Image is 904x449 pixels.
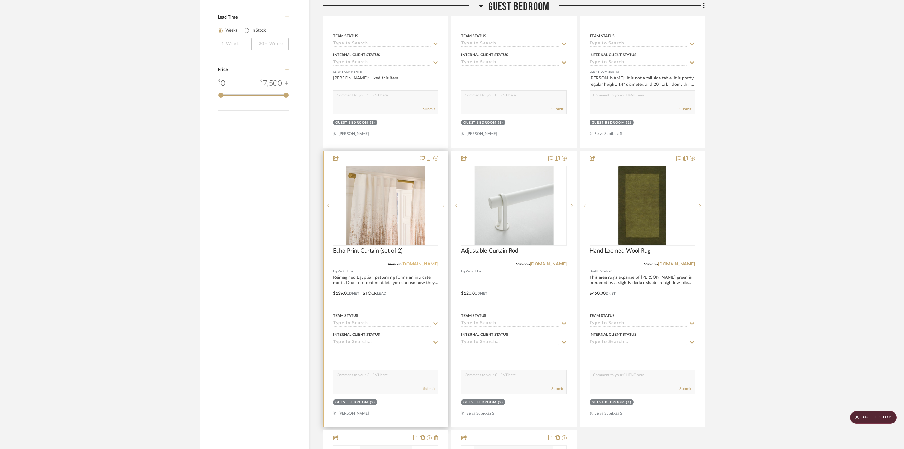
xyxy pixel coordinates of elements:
div: Guest Bedroom [463,120,496,125]
div: (1) [626,120,631,125]
span: View on [644,262,658,266]
button: Submit [679,106,691,112]
span: Hand Loomed Wool Rug [590,248,650,254]
span: Lead Time [218,15,238,20]
span: By [590,268,594,274]
div: Internal Client Status [333,52,380,58]
div: Internal Client Status [590,332,637,337]
div: Team Status [333,33,358,39]
label: Weeks [225,27,238,34]
img: Adjustable Curtain Rod [474,166,553,245]
div: 0 [461,166,566,245]
span: Price [218,67,228,72]
span: West Elm [466,268,481,274]
div: (2) [498,400,503,405]
div: Guest Bedroom [592,120,625,125]
a: [DOMAIN_NAME] [658,262,695,266]
scroll-to-top-button: BACK TO TOP [850,411,897,424]
div: 0 [590,166,695,245]
div: Team Status [461,33,486,39]
div: Team Status [333,313,358,318]
div: (2) [370,400,375,405]
span: West Elm [338,268,353,274]
a: [DOMAIN_NAME] [402,262,438,266]
div: (1) [626,400,631,405]
input: Type to Search… [590,340,687,346]
div: (1) [370,120,375,125]
span: Adjustable Curtain Rod [461,248,518,254]
div: Guest Bedroom [335,400,368,405]
div: Internal Client Status [461,52,508,58]
div: 7,500 + [260,78,289,89]
span: Echo Print Curtain (set of 2) [333,248,402,254]
span: View on [388,262,402,266]
input: Type to Search… [461,321,559,327]
div: 0 [333,166,438,245]
input: Type to Search… [333,60,431,66]
button: Submit [551,106,563,112]
span: All Modern [594,268,613,274]
div: Internal Client Status [333,332,380,337]
input: Type to Search… [590,321,687,327]
div: Team Status [590,33,615,39]
input: Type to Search… [333,321,431,327]
div: Internal Client Status [590,52,637,58]
span: View on [516,262,530,266]
div: Guest Bedroom [592,400,625,405]
div: Guest Bedroom [335,120,368,125]
button: Submit [423,386,435,392]
div: Guest Bedroom [463,400,496,405]
input: Type to Search… [590,41,687,47]
div: Team Status [461,313,486,318]
div: [PERSON_NAME]: Liked this item. [333,75,438,88]
input: 1 Week [218,38,252,50]
input: Type to Search… [461,340,559,346]
label: In Stock [251,27,266,34]
input: Type to Search… [461,41,559,47]
div: [PERSON_NAME]: It is not a tall side table. It is pretty regular height. 14" diameter, and 20" ta... [590,75,695,88]
span: By [333,268,338,274]
div: Team Status [590,313,615,318]
img: Hand Loomed Wool Rug [603,166,682,245]
a: [DOMAIN_NAME] [530,262,567,266]
input: Type to Search… [590,60,687,66]
div: (1) [498,120,503,125]
div: Internal Client Status [461,332,508,337]
button: Submit [423,106,435,112]
input: 20+ Weeks [255,38,289,50]
div: 0 [218,78,225,89]
button: Submit [679,386,691,392]
input: Type to Search… [461,60,559,66]
img: Echo Print Curtain (set of 2) [346,166,425,245]
button: Submit [551,386,563,392]
input: Type to Search… [333,41,431,47]
input: Type to Search… [333,340,431,346]
span: By [461,268,466,274]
